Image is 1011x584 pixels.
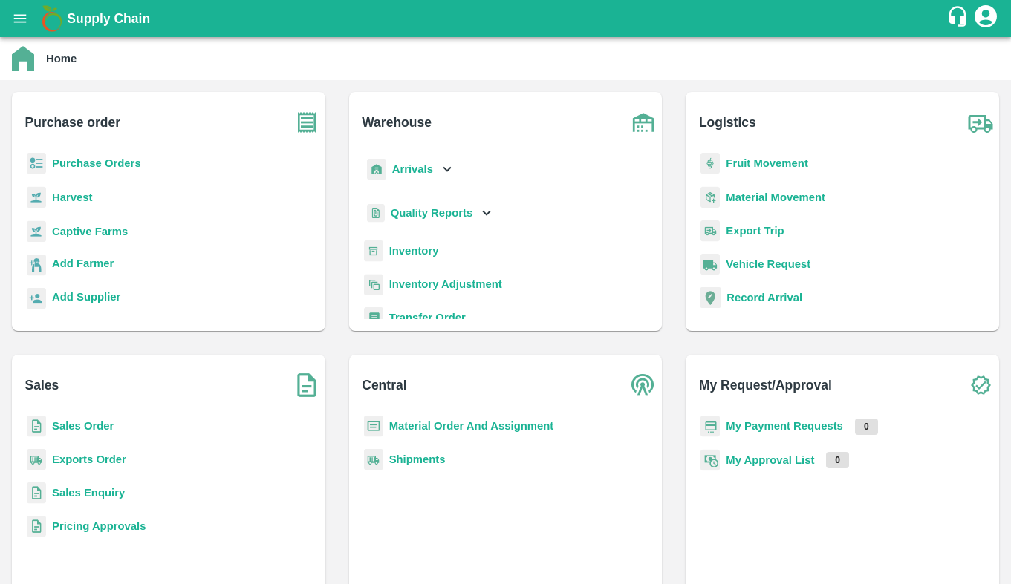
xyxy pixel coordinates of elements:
a: Add Supplier [52,289,120,309]
div: Quality Reports [364,198,495,229]
b: Arrivals [392,163,433,175]
img: purchase [288,104,325,141]
img: approval [700,449,720,471]
b: Purchase order [25,112,120,133]
img: fruit [700,153,720,174]
b: My Request/Approval [699,375,832,396]
p: 0 [855,419,878,435]
b: Add Farmer [52,257,114,269]
img: soSales [288,367,325,404]
img: whArrival [367,159,386,180]
img: shipments [27,449,46,470]
a: Exports Order [52,453,126,465]
a: Sales Order [52,420,114,432]
div: Arrivals [364,153,456,186]
button: open drawer [3,1,37,36]
a: Vehicle Request [726,258,810,270]
img: sales [27,516,46,537]
a: My Payment Requests [726,420,843,432]
a: Fruit Movement [726,157,808,169]
b: Central [362,375,406,396]
b: Logistics [699,112,756,133]
a: Material Movement [726,191,825,203]
img: shipments [364,449,383,470]
a: Harvest [52,191,92,203]
b: Supply Chain [67,11,150,26]
div: account of current user [972,3,999,34]
b: Home [46,53,77,65]
img: farmer [27,255,46,276]
img: whTransfer [364,307,383,329]
b: Quality Reports [391,207,473,219]
img: harvest [27,186,46,209]
img: reciept [27,153,46,174]
img: truck [962,104,999,141]
img: central [625,367,662,404]
a: Inventory [389,245,439,257]
a: Sales Enquiry [52,487,125,499]
b: Add Supplier [52,291,120,303]
a: Transfer Order [389,312,466,324]
img: inventory [364,274,383,295]
img: supplier [27,288,46,309]
b: Sales [25,375,59,396]
a: Supply Chain [67,8,946,29]
img: logo [37,4,67,33]
img: whInventory [364,240,383,262]
a: My Approval List [726,454,814,466]
img: check [962,367,999,404]
a: Captive Farms [52,226,128,237]
img: home [12,46,34,71]
img: payment [700,416,720,437]
a: Shipments [389,453,446,465]
img: sales [27,482,46,504]
a: Pricing Approvals [52,520,146,532]
img: harvest [27,220,46,243]
a: Inventory Adjustment [389,278,502,290]
img: material [700,186,720,209]
img: sales [27,416,46,437]
img: delivery [700,220,720,242]
a: Purchase Orders [52,157,141,169]
b: Warehouse [362,112,432,133]
img: vehicle [700,254,720,275]
img: centralMaterial [364,416,383,437]
img: recordArrival [700,287,721,308]
a: Material Order And Assignment [389,420,554,432]
p: 0 [826,452,849,468]
img: qualityReport [367,204,385,223]
a: Export Trip [726,225,784,237]
img: warehouse [625,104,662,141]
a: Record Arrival [726,292,802,304]
div: customer-support [946,5,972,32]
a: Add Farmer [52,255,114,275]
